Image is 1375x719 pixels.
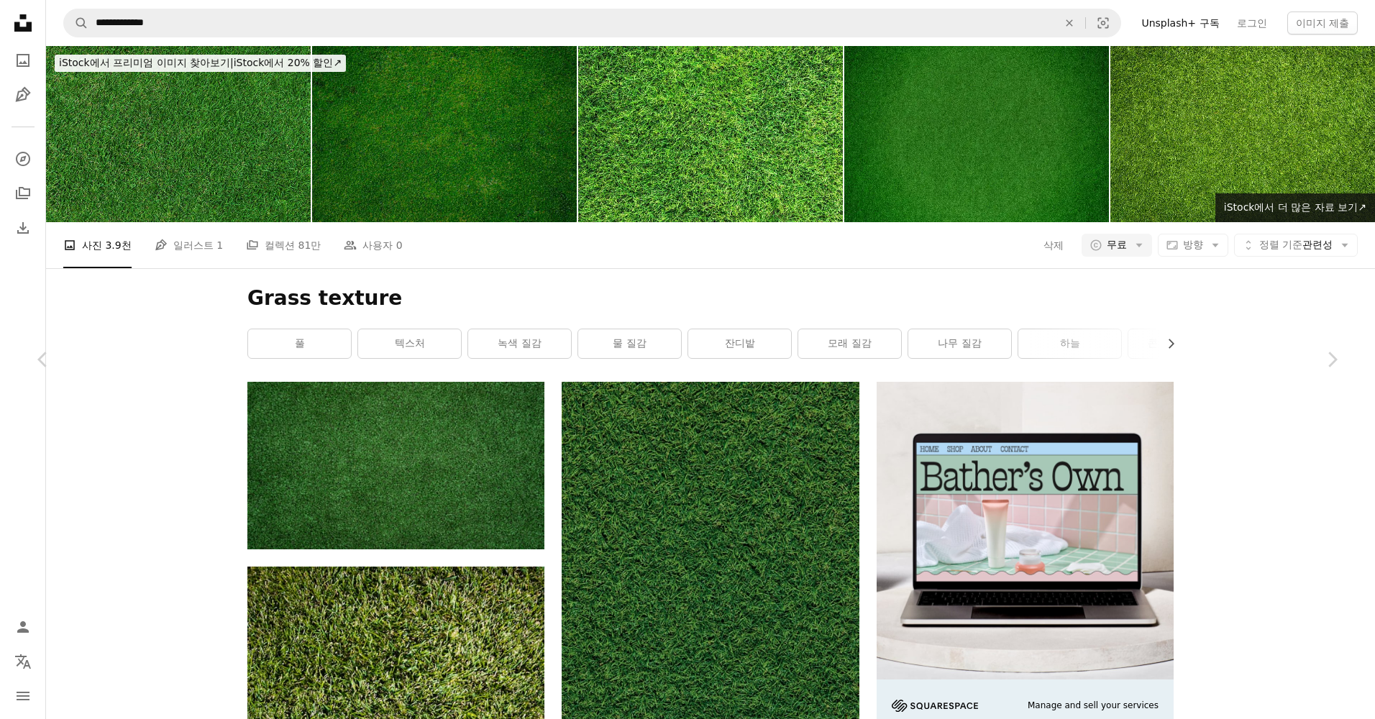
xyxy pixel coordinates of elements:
[578,329,681,358] a: 물 질감
[1086,9,1120,37] button: 시각적 검색
[1158,234,1228,257] button: 방향
[246,222,321,268] a: 컬렉션 81만
[312,46,577,222] img: Green grass background, top view background of garden bright grass concept
[1228,12,1276,35] a: 로그인
[562,598,859,611] a: 낮 동안의 푸른 잔디밭
[46,46,355,81] a: iStock에서 프리미엄 이미지 찾아보기|iStock에서 20% 할인↗
[1018,329,1121,358] a: 하늘
[1107,238,1127,252] span: 무료
[9,613,37,641] a: 로그인 / 가입
[908,329,1011,358] a: 나무 질감
[1287,12,1358,35] button: 이미지 제출
[9,145,37,173] a: 탐색
[1128,329,1231,358] a: 콘크리트 질감
[247,459,544,472] a: 잔디 잔디밭의 평면도
[877,382,1174,679] img: file-1707883121023-8e3502977149image
[155,222,223,268] a: 일러스트 1
[844,46,1109,222] img: 녹색 잔디 애니메이션
[688,329,791,358] a: 잔디밭
[1259,238,1333,252] span: 관련성
[9,682,37,710] button: 메뉴
[1259,239,1302,250] span: 정렬 기준
[1183,239,1203,250] span: 방향
[64,9,88,37] button: Unsplash 검색
[9,46,37,75] a: 사진
[247,382,544,549] img: 잔디 잔디밭의 평면도
[298,237,321,253] span: 81만
[248,329,351,358] a: 풀
[1289,290,1375,429] a: 다음
[1054,9,1085,37] button: 삭제
[1224,201,1366,213] span: iStock에서 더 많은 자료 보기 ↗
[1158,329,1174,358] button: 목록을 오른쪽으로 스크롤
[798,329,901,358] a: 모래 질감
[1110,46,1375,222] img: 인공 잔디
[1043,234,1064,257] button: 삭제
[1028,700,1159,712] span: Manage and sell your services
[9,81,37,109] a: 일러스트
[46,46,311,222] img: 잔디 배경기술 (원활한
[9,647,37,676] button: 언어
[1215,193,1375,222] a: iStock에서 더 많은 자료 보기↗
[63,9,1121,37] form: 사이트 전체에서 이미지 찾기
[9,214,37,242] a: 다운로드 내역
[9,179,37,208] a: 컬렉션
[578,46,843,222] img: 녹색 잔디 애니메이션
[1133,12,1228,35] a: Unsplash+ 구독
[247,285,1174,311] h1: Grass texture
[59,57,234,68] span: iStock에서 프리미엄 이미지 찾아보기 |
[1234,234,1358,257] button: 정렬 기준관련성
[892,700,978,712] img: file-1705255347840-230a6ab5bca9image
[1082,234,1152,257] button: 무료
[216,237,223,253] span: 1
[59,57,342,68] span: iStock에서 20% 할인 ↗
[468,329,571,358] a: 녹색 질감
[358,329,461,358] a: 텍스처
[344,222,402,268] a: 사용자 0
[396,237,403,253] span: 0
